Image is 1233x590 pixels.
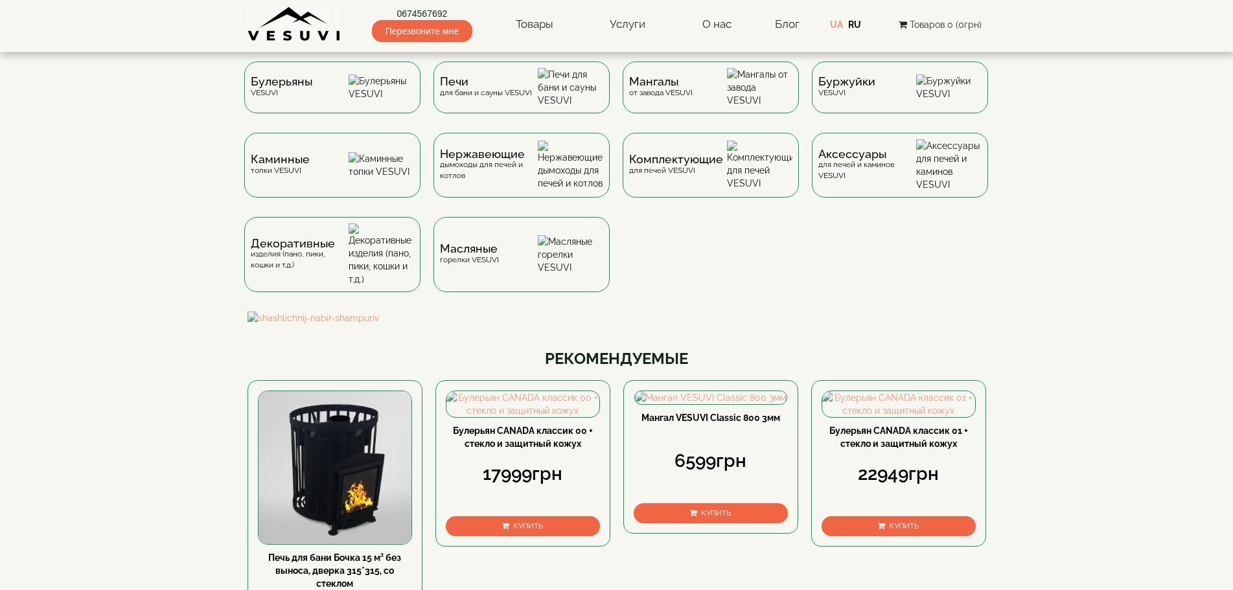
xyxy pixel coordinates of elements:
img: Мангал VESUVI Classic 800 3мм [635,391,787,404]
a: Блог [775,17,800,30]
button: Товаров 0 (0грн) [895,17,985,32]
a: Каминныетопки VESUVI Каминные топки VESUVI [238,133,427,217]
img: Буржуйки VESUVI [916,74,982,100]
img: Булерьян CANADA классик 01 + стекло и защитный кожух [822,391,975,417]
img: Нержавеющие дымоходы для печей и котлов [538,141,603,190]
a: RU [848,19,861,30]
div: 22949грн [822,461,976,487]
a: БулерьяныVESUVI Булерьяны VESUVI [238,62,427,133]
div: от завода VESUVI [629,76,693,98]
button: Купить [446,516,600,536]
div: для печей VESUVI [629,154,723,176]
div: изделия (пано, пики, кошки и т.д.) [251,238,349,271]
span: Масляные [440,244,499,254]
div: горелки VESUVI [440,244,499,265]
span: Мангалы [629,76,693,87]
img: Печи для бани и сауны VESUVI [538,68,603,107]
a: Печидля бани и сауны VESUVI Печи для бани и сауны VESUVI [427,62,616,133]
span: Комплектующие [629,154,723,165]
img: Булерьяны VESUVI [349,74,414,100]
div: для бани и сауны VESUVI [440,76,532,98]
div: топки VESUVI [251,154,310,176]
div: дымоходы для печей и котлов [440,149,538,181]
a: UA [830,19,843,30]
div: для печей и каминов VESUVI [818,149,916,181]
a: Мангалыот завода VESUVI Мангалы от завода VESUVI [616,62,805,133]
button: Купить [822,516,976,536]
img: Аксессуары для печей и каминов VESUVI [916,139,982,191]
a: Мангал VESUVI Classic 800 3мм [641,413,780,423]
a: Нержавеющиедымоходы для печей и котлов Нержавеющие дымоходы для печей и котлов [427,133,616,217]
a: Комплектующиедля печей VESUVI Комплектующие для печей VESUVI [616,133,805,217]
div: 17999грн [446,461,600,487]
img: shashlichnij-nabir-shampuriv [248,312,986,324]
a: Булерьян CANADA классик 01 + стекло и защитный кожух [829,425,968,449]
img: Завод VESUVI [248,6,341,42]
span: Товаров 0 (0грн) [910,19,982,30]
img: Декоративные изделия (пано, пики, кошки и т.д.) [349,223,414,286]
img: Печь для бани Бочка 15 м³ без выноса, дверка 315*315, со стеклом [259,391,411,544]
span: Буржуйки [818,76,875,87]
a: О нас [689,10,744,40]
img: Каминные топки VESUVI [349,152,414,178]
div: VESUVI [251,76,312,98]
span: Купить [513,521,543,530]
span: Каминные [251,154,310,165]
span: Нержавеющие [440,149,538,159]
span: Купить [701,508,731,517]
button: Купить [634,503,788,523]
img: Комплектующие для печей VESUVI [727,141,792,190]
div: VESUVI [818,76,875,98]
a: 0674567692 [372,7,472,20]
img: Булерьян CANADA классик 00 + стекло и защитный кожух [446,391,599,417]
a: Декоративныеизделия (пано, пики, кошки и т.д.) Декоративные изделия (пано, пики, кошки и т.д.) [238,217,427,312]
a: Масляныегорелки VESUVI Масляные горелки VESUVI [427,217,616,312]
span: Печи [440,76,532,87]
span: Булерьяны [251,76,312,87]
span: Аксессуары [818,149,916,159]
div: 6599грн [634,448,788,474]
span: Перезвоните мне [372,20,472,42]
img: Мангалы от завода VESUVI [727,68,792,107]
a: Услуги [597,10,658,40]
a: Товары [503,10,566,40]
span: Купить [889,521,919,530]
a: Булерьян CANADA классик 00 + стекло и защитный кожух [453,425,593,449]
a: Аксессуарыдля печей и каминов VESUVI Аксессуары для печей и каминов VESUVI [805,133,995,217]
img: Масляные горелки VESUVI [538,235,603,274]
a: Печь для бани Бочка 15 м³ без выноса, дверка 315*315, со стеклом [268,552,401,589]
a: БуржуйкиVESUVI Буржуйки VESUVI [805,62,995,133]
span: Декоративные [251,238,349,249]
